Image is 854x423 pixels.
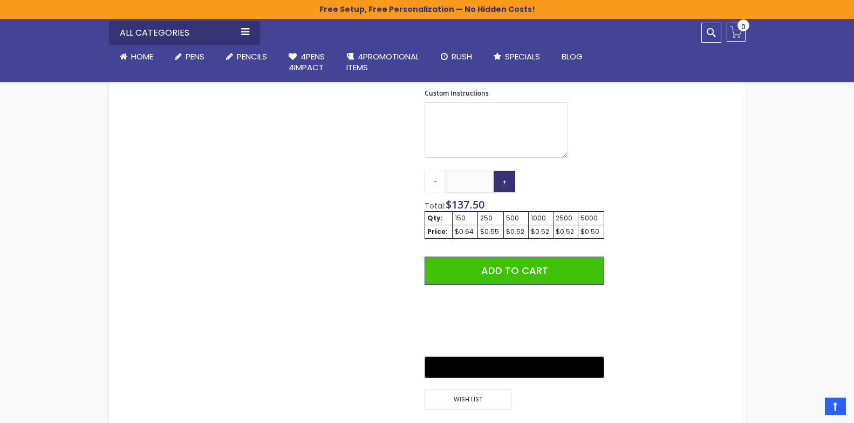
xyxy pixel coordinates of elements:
[427,227,448,236] strong: Price:
[505,51,540,62] span: Specials
[727,23,746,42] a: 0
[483,45,551,69] a: Specials
[494,171,515,192] a: +
[237,51,267,62] span: Pencils
[551,45,593,69] a: Blog
[131,51,153,62] span: Home
[109,45,164,69] a: Home
[425,293,604,349] iframe: PayPal
[580,227,601,236] div: $0.50
[556,227,576,236] div: $0.52
[480,214,501,223] div: 250
[531,214,551,223] div: 1000
[289,51,325,73] span: 4Pens 4impact
[425,389,511,410] span: Wish List
[215,45,278,69] a: Pencils
[455,214,475,223] div: 150
[446,197,484,212] span: $
[741,22,746,32] span: 0
[580,214,601,223] div: 5000
[109,21,260,45] div: All Categories
[452,197,484,212] span: 137.50
[425,89,489,98] span: Custom Instructions
[556,214,576,223] div: 2500
[562,51,583,62] span: Blog
[427,213,443,223] strong: Qty:
[425,389,514,410] a: Wish List
[455,227,475,236] div: $0.64
[480,227,501,236] div: $0.55
[425,257,604,285] button: Add to Cart
[425,357,604,378] button: Buy with GPay
[506,227,526,236] div: $0.52
[481,264,548,277] span: Add to Cart
[164,45,215,69] a: Pens
[278,45,336,80] a: 4Pens4impact
[186,51,204,62] span: Pens
[336,45,430,80] a: 4PROMOTIONALITEMS
[346,51,419,73] span: 4PROMOTIONAL ITEMS
[452,51,472,62] span: Rush
[506,214,526,223] div: 500
[430,45,483,69] a: Rush
[425,200,446,211] span: Total:
[531,227,551,236] div: $0.52
[425,171,446,192] a: -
